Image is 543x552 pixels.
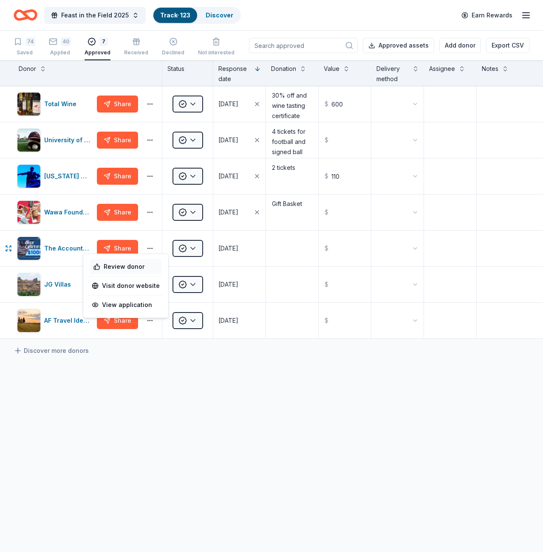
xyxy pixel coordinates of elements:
[218,315,238,326] div: [DATE]
[97,240,138,257] button: Share
[267,123,317,157] textarea: 4 tickets for football and signed ball
[49,34,71,60] button: 40Applied
[363,38,434,53] button: Approved assets
[124,49,148,56] div: Received
[218,279,238,290] div: [DATE]
[61,37,71,46] div: 40
[482,64,498,74] div: Notes
[44,315,93,326] div: AF Travel Ideas
[44,279,74,290] div: JG Villas
[267,195,317,229] textarea: Gift Basket
[44,7,146,24] button: Feast in the Field 2025
[162,60,213,86] div: Status
[85,49,110,56] div: Approved
[213,122,266,158] button: [DATE]
[324,64,339,74] div: Value
[439,38,481,53] button: Add donor
[17,164,93,188] button: Image for Virginia Stage Company[US_STATE] Stage Company
[206,11,233,19] a: Discover
[160,11,190,19] a: Track· 123
[97,96,138,113] button: Share
[218,243,238,253] div: [DATE]
[61,10,129,20] span: Feast in the Field 2025
[249,38,358,53] input: Search approved
[17,237,93,260] button: Image for The Accounting DoctorThe Accounting Doctor
[213,303,266,338] button: [DATE]
[97,168,138,185] button: Share
[213,86,266,122] button: [DATE]
[19,64,36,74] div: Donor
[267,87,317,121] textarea: 30% off and wine tasting certificate
[17,129,40,152] img: Image for University of Virginia Athletics
[213,158,266,194] button: [DATE]
[85,34,110,60] button: 7Approved
[218,135,238,145] div: [DATE]
[97,204,138,221] button: Share
[271,64,296,74] div: Donation
[17,93,40,115] img: Image for Total Wine
[17,309,40,332] img: Image for AF Travel Ideas
[124,34,148,60] button: Received
[97,312,138,329] button: Share
[162,34,184,60] button: Declined
[17,165,40,188] img: Image for Virginia Stage Company
[218,207,238,217] div: [DATE]
[376,64,409,84] div: Delivery method
[17,200,93,224] button: Image for Wawa FoundationWawa Foundation
[198,34,235,60] button: Not interested
[44,135,93,145] div: University of [US_STATE] Athletics
[44,171,93,181] div: [US_STATE] Stage Company
[267,159,317,193] textarea: 2 tickets
[218,171,238,181] div: [DATE]
[14,49,35,56] div: Saved
[456,8,518,23] a: Earn Rewards
[14,346,89,356] a: Discover more donors
[99,37,108,46] div: 7
[17,237,40,260] img: Image for The Accounting Doctor
[429,64,455,74] div: Assignee
[17,201,40,224] img: Image for Wawa Foundation
[17,309,93,332] button: Image for AF Travel IdeasAF Travel Ideas
[218,99,238,109] div: [DATE]
[213,194,266,230] button: [DATE]
[44,99,80,109] div: Total Wine
[49,49,71,56] div: Applied
[17,273,40,296] img: Image for JG Villas
[162,49,184,56] div: Declined
[17,92,93,116] button: Image for Total WineTotal Wine
[25,37,35,46] div: 74
[218,64,251,84] div: Response date
[44,243,93,253] div: The Accounting Doctor
[92,281,160,291] a: Visit donor website
[17,273,93,296] button: Image for JG VillasJG Villas
[14,5,37,25] a: Home
[17,128,93,152] button: Image for University of Virginia AthleticsUniversity of [US_STATE] Athletics
[44,207,93,217] div: Wawa Foundation
[486,38,529,53] button: Export CSV
[213,231,266,266] button: [DATE]
[97,132,138,149] button: Share
[88,297,163,313] div: View application
[198,49,235,56] div: Not interested
[213,267,266,302] button: [DATE]
[14,34,35,60] button: 74Saved
[90,259,161,274] div: Review donor
[153,7,241,24] button: Track· 123Discover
